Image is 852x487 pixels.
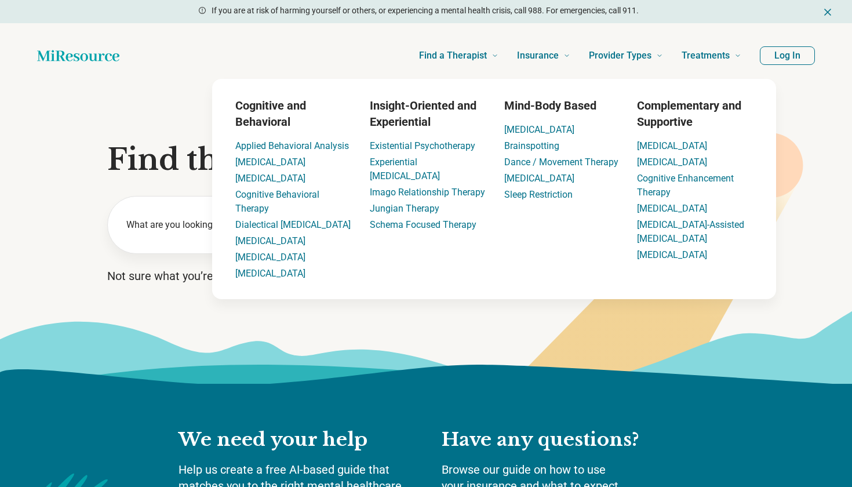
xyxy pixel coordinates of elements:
[637,249,707,260] a: [MEDICAL_DATA]
[637,97,753,130] h3: Complementary and Supportive
[370,140,475,151] a: Existential Psychotherapy
[517,48,559,64] span: Insurance
[235,268,305,279] a: [MEDICAL_DATA]
[517,32,570,79] a: Insurance
[370,187,485,198] a: Imago Relationship Therapy
[107,268,745,284] p: Not sure what you’re looking for?
[143,79,846,299] div: Treatments
[589,48,651,64] span: Provider Types
[370,97,486,130] h3: Insight-Oriented and Experiential
[235,252,305,263] a: [MEDICAL_DATA]
[235,189,319,214] a: Cognitive Behavioral Therapy
[235,173,305,184] a: [MEDICAL_DATA]
[370,219,476,230] a: Schema Focused Therapy
[637,157,707,168] a: [MEDICAL_DATA]
[235,97,351,130] h3: Cognitive and Behavioral
[419,32,498,79] a: Find a Therapist
[504,157,618,168] a: Dance / Movement Therapy
[637,173,734,198] a: Cognitive Enhancement Therapy
[235,140,349,151] a: Applied Behavioral Analysis
[235,235,305,246] a: [MEDICAL_DATA]
[504,97,618,114] h3: Mind-Body Based
[212,5,639,17] p: If you are at risk of harming yourself or others, or experiencing a mental health crisis, call 98...
[179,428,418,452] h2: We need your help
[760,46,815,65] button: Log In
[419,48,487,64] span: Find a Therapist
[637,203,707,214] a: [MEDICAL_DATA]
[370,157,440,181] a: Experiential [MEDICAL_DATA]
[504,124,574,135] a: [MEDICAL_DATA]
[822,5,833,19] button: Dismiss
[235,157,305,168] a: [MEDICAL_DATA]
[682,32,741,79] a: Treatments
[504,189,573,200] a: Sleep Restriction
[682,48,730,64] span: Treatments
[637,219,744,244] a: [MEDICAL_DATA]-Assisted [MEDICAL_DATA]
[235,219,351,230] a: Dialectical [MEDICAL_DATA]
[370,203,439,214] a: Jungian Therapy
[107,143,745,177] h1: Find the right mental health care for you
[37,44,119,67] a: Home page
[589,32,663,79] a: Provider Types
[504,173,574,184] a: [MEDICAL_DATA]
[504,140,559,151] a: Brainspotting
[442,428,673,452] h2: Have any questions?
[126,218,322,232] label: What are you looking for?
[637,140,707,151] a: [MEDICAL_DATA]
